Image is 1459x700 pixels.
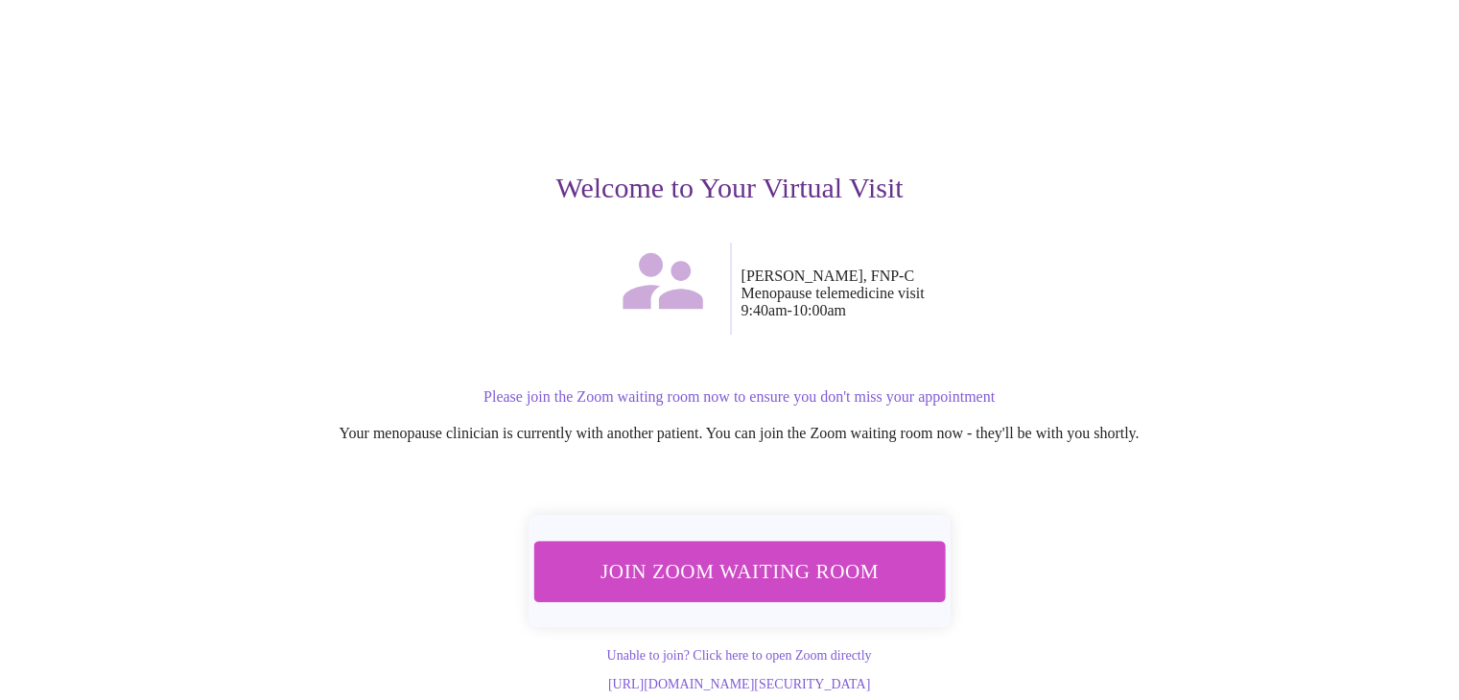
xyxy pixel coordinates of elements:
[531,541,946,602] button: Join Zoom Waiting Room
[606,648,871,663] a: Unable to join? Click here to open Zoom directly
[158,388,1321,406] p: Please join the Zoom waiting room now to ensure you don't miss your appointment
[158,425,1321,442] p: Your menopause clinician is currently with another patient. You can join the Zoom waiting room no...
[139,172,1321,204] h3: Welcome to Your Virtual Visit
[608,677,870,691] a: [URL][DOMAIN_NAME][SECURITY_DATA]
[741,268,1321,319] p: [PERSON_NAME], FNP-C Menopause telemedicine visit 9:40am - 10:00am
[557,553,921,589] span: Join Zoom Waiting Room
